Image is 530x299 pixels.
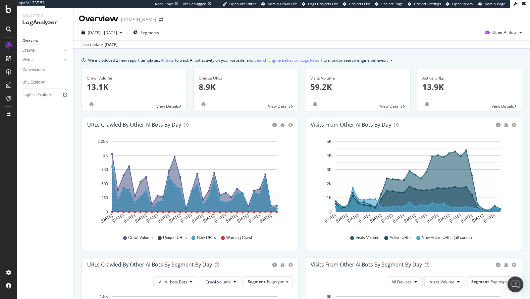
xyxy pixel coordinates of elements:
text: [DATE] [324,213,337,223]
div: Last update [81,42,118,48]
text: 1.25K [98,139,108,144]
text: 1.5K [100,294,108,299]
text: [DATE] [145,213,159,223]
text: [DATE] [437,213,450,223]
div: Analytics [23,13,68,19]
text: [DATE] [202,213,216,223]
span: Project Page [381,1,403,6]
span: Open in dev [452,1,473,6]
a: URL Explorer [23,79,69,86]
a: Crawls [23,47,62,54]
text: [DATE] [180,213,193,223]
text: [DATE] [471,213,485,223]
div: bug [280,263,285,267]
div: gear [288,263,293,267]
a: AI Bots [161,57,174,64]
button: close banner [389,55,394,65]
text: [DATE] [100,213,113,223]
text: [DATE] [346,213,360,223]
span: View Details [380,103,402,109]
div: ReadOnly: [155,1,173,7]
svg: A chart. [311,137,517,229]
div: URLs Crawled by Other AI Bots By Segment By Day [87,261,212,268]
a: Project Page [375,1,403,7]
span: Logs Projects List [308,1,338,6]
div: bug [422,102,432,106]
span: Visits Volume [355,235,379,241]
a: Admin Page [478,1,505,7]
text: 3K [327,167,332,172]
text: 0 [106,210,108,214]
div: Visits from Other AI Bots By Segment By Day [311,261,422,268]
text: 1K [327,196,332,200]
span: Pagetype [267,279,284,284]
div: Visits Volume [310,75,405,81]
a: Project Settings [408,1,441,7]
div: Crawl Volume [87,75,182,81]
span: Warning Crawl [226,235,252,241]
div: Overview [23,37,38,44]
button: [DATE] - [DATE] [79,27,125,38]
text: [DATE] [214,213,227,223]
text: [DATE] [449,213,462,223]
p: 13.9K [422,81,517,92]
span: Visits Volume [430,279,454,285]
div: info banner [81,57,522,64]
text: 250 [101,196,108,200]
text: [DATE] [358,213,371,223]
text: 0 [329,210,332,214]
text: [DATE] [392,213,405,223]
div: bug [504,263,508,267]
div: Overview [79,13,118,25]
div: Unique URLs [199,75,293,81]
div: Visits from Other AI Bots by day [311,121,391,128]
text: [DATE] [483,213,496,223]
text: [DATE] [381,213,394,223]
a: Overview [23,37,69,44]
div: We introduced 2 new report templates: to track AI bot activity on your website, and to monitor se... [88,57,388,64]
a: Visits [23,57,62,64]
div: circle-info [272,123,277,127]
text: [DATE] [426,213,439,223]
div: bug [504,123,508,127]
button: All Devices [386,276,423,287]
span: Open Viz Editor [229,1,256,6]
text: [DATE] [335,213,348,223]
div: arrow-right-arrow-left [159,17,163,22]
text: [DATE] [134,213,147,223]
span: New URLs [197,235,216,241]
span: Segments [140,30,159,35]
a: Search Engine Behavior: Logs Report [254,57,322,64]
a: Conversions [23,66,69,73]
text: 500 [101,182,108,186]
div: Active URLs [422,75,517,81]
text: [DATE] [403,213,416,223]
div: bug [199,102,208,106]
div: Open Intercom Messenger [507,276,523,292]
div: gear [512,123,516,127]
div: circle-info [496,123,501,127]
span: Segment [471,279,489,284]
a: Projects List [343,1,370,7]
a: Logs Projects List [302,1,338,7]
a: Admin Crawl List [261,1,297,7]
div: circle-info [496,263,501,267]
div: Visits [23,57,32,64]
span: View Details [156,103,179,109]
button: All Ai_bots Bots [153,276,198,287]
button: Visits Volume [424,276,465,287]
span: Other AI Bots [492,30,517,35]
text: 4K [327,153,332,158]
div: circle-info [272,263,277,267]
text: 5K [327,139,332,144]
div: Logfiles Explorer [23,91,52,98]
p: 13.1K [87,81,182,92]
svg: A chart. [87,137,293,229]
span: Project Settings [414,1,441,6]
text: [DATE] [237,213,250,223]
text: [DATE] [112,213,125,223]
text: [DATE] [157,213,170,223]
div: bug [310,102,320,106]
